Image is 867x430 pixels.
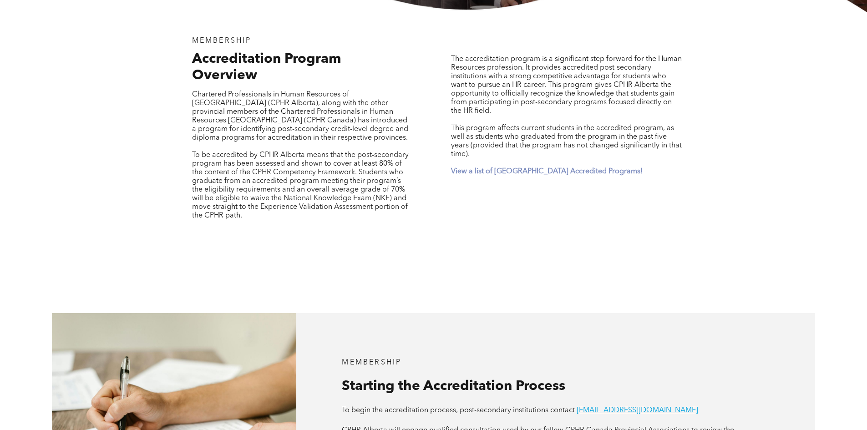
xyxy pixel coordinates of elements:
[451,125,682,158] span: This program affects current students in the accredited program, as well as students who graduate...
[192,152,409,219] span: To be accredited by CPHR Alberta means that the post-secondary program has been assessed and show...
[192,91,408,142] span: Chartered Professionals in Human Resources of [GEOGRAPHIC_DATA] (CPHR Alberta), along with the ot...
[451,56,682,115] span: The accreditation program is a significant step forward for the Human Resources profession. It pr...
[192,37,252,45] span: MEMBERSHIP
[451,168,643,175] a: View a list of [GEOGRAPHIC_DATA] Accredited Programs!
[342,407,575,414] span: To begin the accreditation process, post-secondary institutions contact
[192,52,341,82] span: Accreditation Program Overview
[342,379,565,393] span: Starting the Accreditation Process
[577,407,698,414] a: [EMAIL_ADDRESS][DOMAIN_NAME]
[342,359,401,366] span: MEMBERSHIP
